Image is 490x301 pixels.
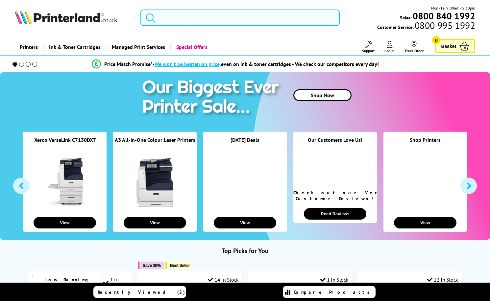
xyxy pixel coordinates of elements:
[427,276,458,283] div: 12 In Stock
[431,5,475,11] span: Mon - Fri 9:00am - 5:30pm
[103,276,129,289] div: 1 In Stock
[320,276,349,283] div: 1 In Stock
[384,48,395,53] span: Log In
[432,36,440,44] span: 0
[384,41,395,53] a: Log In
[49,39,101,55] span: Ink & Toner Cartridges
[414,22,475,29] span: 0800 995 1992
[165,262,193,269] button: Best Seller
[139,72,285,124] img: printer sale
[214,217,277,228] button: View
[15,10,117,24] img: Printerland Logo
[34,137,96,143] a: Xerox VersaLink C7130DXT
[32,275,103,290] div: Low Running Costs
[153,61,379,67] div: - even on ink & toner cartridges - We check our competitors every day!
[203,137,287,151] div: [DATE] Deals
[15,10,132,26] a: Printerland Logo
[413,10,475,22] b: 0800 840 1992
[441,42,456,51] span: Basket
[294,289,373,295] span: Compare Products
[143,263,161,268] span: Save 36%
[155,61,221,67] span: We won’t be beaten on price,
[34,217,96,228] button: View
[293,137,377,151] div: Our Customers Love Us!
[304,208,367,220] button: Read Reviews
[170,263,190,268] span: Best Seller
[293,190,377,202] div: Check out our Verified Customer Reviews!
[115,137,195,143] a: A3 All-in-One Colour Laser Printers
[106,39,170,55] a: Managed Print Services
[93,286,186,298] a: Recently Viewed (5)
[377,22,475,30] span: Customer Service:
[283,286,376,298] a: Compare Products
[362,41,375,53] a: Support
[394,217,457,228] button: View
[98,289,185,295] span: Recently Viewed (5)
[435,39,475,53] a: Basket 0
[362,48,375,53] span: Support
[15,39,43,55] a: Printers
[404,41,424,53] a: Track Order
[383,137,467,151] div: Shop Printers
[170,39,212,55] a: Special Offers
[138,262,164,269] button: Save 36%
[208,276,239,283] div: 14 In Stock
[293,89,352,101] a: Shop Now
[400,14,412,21] span: Sales:
[412,13,475,19] a: 0800 840 1992
[3,58,467,70] li: modal_Promise
[104,61,153,67] span: Price Match Promise*
[43,39,106,55] a: Ink & Toner Cartridges
[124,217,186,228] button: View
